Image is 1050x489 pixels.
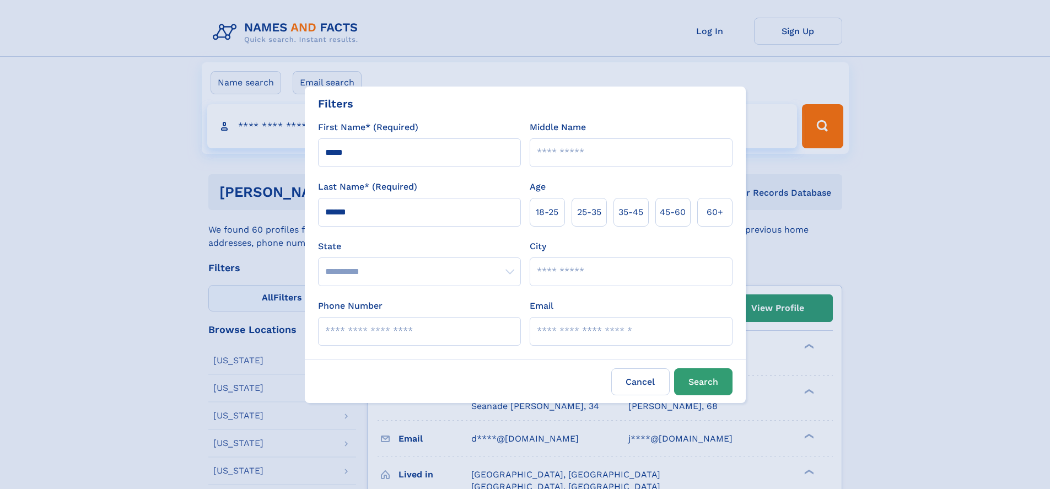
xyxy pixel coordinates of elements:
label: Age [530,180,546,194]
label: City [530,240,546,253]
label: Last Name* (Required) [318,180,417,194]
div: Filters [318,95,353,112]
span: 25‑35 [577,206,601,219]
label: Middle Name [530,121,586,134]
span: 35‑45 [618,206,643,219]
label: Email [530,299,553,313]
span: 60+ [707,206,723,219]
span: 18‑25 [536,206,558,219]
label: Cancel [611,368,670,395]
button: Search [674,368,733,395]
span: 45‑60 [660,206,686,219]
label: State [318,240,521,253]
label: First Name* (Required) [318,121,418,134]
label: Phone Number [318,299,383,313]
